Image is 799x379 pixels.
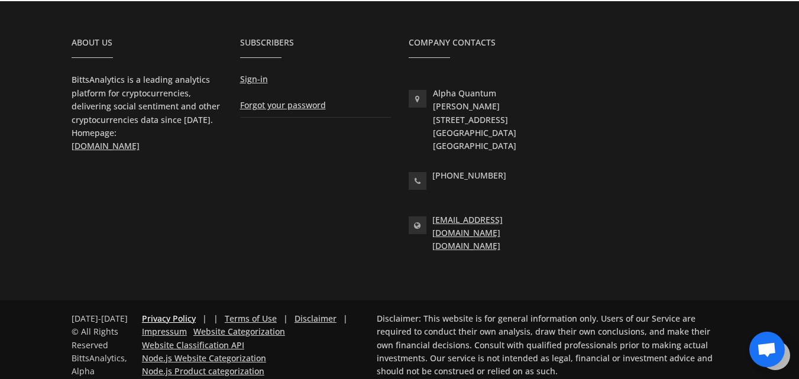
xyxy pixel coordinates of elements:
a: Sign-in [240,73,268,85]
p: [PHONE_NUMBER] [432,169,506,190]
a: Node.js Website Categorization [142,352,266,364]
h2: Company Contacts [409,37,559,48]
p: Alpha Quantum [PERSON_NAME][STREET_ADDRESS] [GEOGRAPHIC_DATA] [GEOGRAPHIC_DATA] [433,87,559,153]
span: | [214,313,218,324]
a: [EMAIL_ADDRESS][DOMAIN_NAME] [432,214,503,238]
h2: Subscribers [240,37,391,48]
a: Open chat [749,332,785,367]
span: | [202,313,207,324]
a: Disclaimer [295,313,337,324]
a: Forgot your password [240,99,326,111]
a: Website Classification API [142,339,244,351]
a: Terms of Use [225,313,277,324]
span: | [283,313,288,324]
p: BittsAnalytics is a leading analytics platform for cryptocurrencies, delivering social sentiment ... [72,73,222,153]
a: Website Categorization [193,326,285,337]
a: [DOMAIN_NAME] [72,140,140,151]
span: | [343,313,348,324]
a: Impressum [142,326,187,337]
a: [DOMAIN_NAME] [432,240,500,251]
a: Privacy Policy [142,313,196,324]
h2: About Us [72,37,222,48]
a: Node.js Product categorization [142,365,264,377]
